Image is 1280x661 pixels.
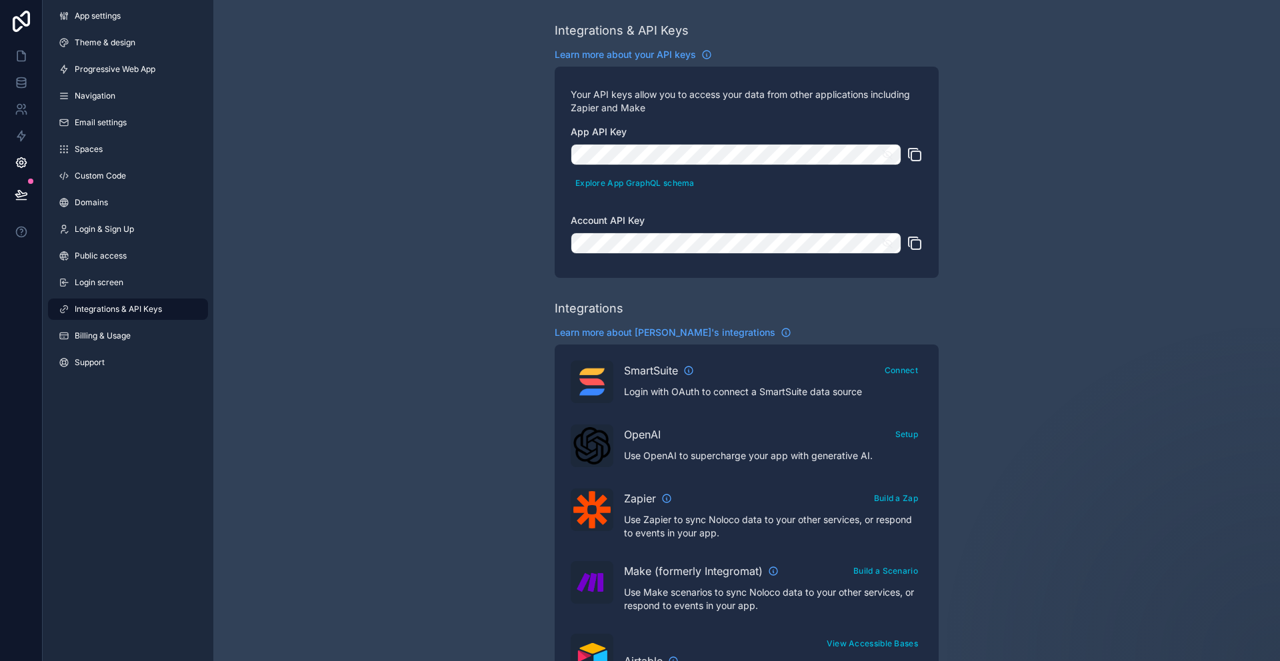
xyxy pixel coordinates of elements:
div: Integrations [555,299,623,318]
a: Progressive Web App [48,59,208,80]
a: Navigation [48,85,208,107]
span: App settings [75,11,121,21]
p: Your API keys allow you to access your data from other applications including Zapier and Make [571,88,923,115]
a: Support [48,352,208,373]
span: Public access [75,251,127,261]
a: Email settings [48,112,208,133]
span: Integrations & API Keys [75,304,162,315]
span: Learn more about [PERSON_NAME]'s integrations [555,326,775,339]
iframe: Intercom notifications message [1013,561,1280,654]
span: Billing & Usage [75,330,131,341]
a: Domains [48,192,208,213]
span: Progressive Web App [75,64,155,75]
a: Public access [48,245,208,267]
span: Domains [75,197,108,208]
button: View Accessible Bases [822,634,923,653]
a: Login & Sign Up [48,219,208,240]
button: Setup [891,424,923,444]
div: Integrations & API Keys [555,21,689,40]
span: SmartSuite [624,362,678,378]
a: Custom Code [48,165,208,187]
p: Use Make scenarios to sync Noloco data to your other services, or respond to events in your app. [624,586,923,612]
a: Theme & design [48,32,208,53]
button: Connect [880,360,923,380]
span: Custom Code [75,171,126,181]
span: Email settings [75,117,127,128]
button: Explore App GraphQL schema [571,173,699,193]
span: Make (formerly Integromat) [624,563,763,579]
a: Billing & Usage [48,325,208,346]
p: Use Zapier to sync Noloco data to your other services, or respond to events in your app. [624,513,923,540]
span: Support [75,357,105,368]
a: Explore App GraphQL schema [571,173,923,193]
span: OpenAI [624,426,661,442]
p: Login with OAuth to connect a SmartSuite data source [624,385,923,398]
a: Learn more about your API keys [555,48,712,61]
span: App API Key [571,126,627,137]
img: OpenAI [573,427,611,464]
img: Make (formerly Integromat) [573,564,611,601]
img: Zapier [573,491,611,528]
span: Spaces [75,144,103,155]
img: SmartSuite [573,363,611,400]
button: Build a Scenario [849,561,923,580]
button: Build a Zap [869,488,923,508]
a: Integrations & API Keys [48,299,208,320]
span: Learn more about your API keys [555,48,696,61]
span: Theme & design [75,37,135,48]
a: Learn more about [PERSON_NAME]'s integrations [555,326,791,339]
span: Account API Key [571,215,645,226]
span: Login screen [75,277,123,288]
a: Spaces [48,139,208,160]
span: Login & Sign Up [75,224,134,235]
span: Zapier [624,490,656,506]
p: Use OpenAI to supercharge your app with generative AI. [624,449,923,462]
a: App settings [48,5,208,27]
a: Login screen [48,272,208,293]
span: Navigation [75,91,115,101]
